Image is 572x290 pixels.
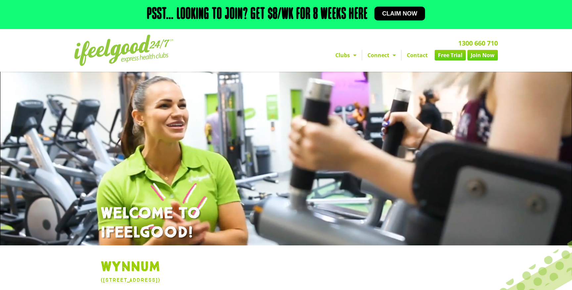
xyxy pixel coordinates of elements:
[467,50,498,60] a: Join Now
[147,7,368,22] h2: Psst… Looking to join? Get $8/wk for 8 weeks here
[402,50,433,60] a: Contact
[458,39,498,48] a: 1300 660 710
[101,259,471,276] h1: Wynnum
[101,204,471,242] h1: WELCOME TO IFEELGOOD!
[374,7,425,20] a: Claim now
[382,11,417,17] span: Claim now
[101,277,160,283] a: ([STREET_ADDRESS])
[362,50,401,60] a: Connect
[435,50,466,60] a: Free Trial
[225,50,498,60] nav: Menu
[330,50,362,60] a: Clubs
